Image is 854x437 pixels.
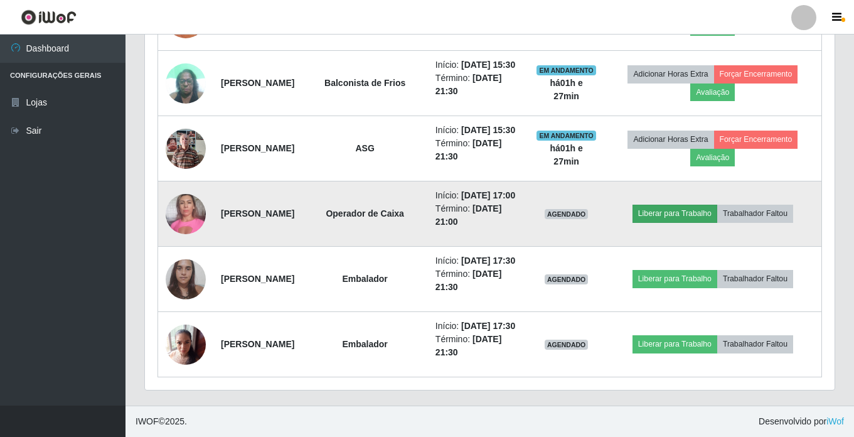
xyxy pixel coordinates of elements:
[166,318,206,371] img: 1749573736306.jpeg
[435,202,521,229] li: Término:
[461,321,515,331] time: [DATE] 17:30
[545,274,589,284] span: AGENDADO
[545,340,589,350] span: AGENDADO
[136,415,187,428] span: © 2025 .
[21,9,77,25] img: CoreUI Logo
[435,333,521,359] li: Término:
[536,131,596,141] span: EM ANDAMENTO
[435,320,521,333] li: Início:
[435,189,521,202] li: Início:
[632,205,717,222] button: Liberar para Trabalho
[714,65,798,83] button: Forçar Encerramento
[550,78,583,101] strong: há 01 h e 27 min
[221,208,294,218] strong: [PERSON_NAME]
[536,65,596,75] span: EM ANDAMENTO
[461,60,515,70] time: [DATE] 15:30
[435,137,521,163] li: Término:
[627,131,713,148] button: Adicionar Horas Extra
[166,57,206,110] img: 1704231584676.jpeg
[632,270,717,288] button: Liberar para Trabalho
[461,190,515,200] time: [DATE] 17:00
[632,335,717,353] button: Liberar para Trabalho
[759,415,844,428] span: Desenvolvido por
[166,252,206,306] img: 1734444279146.jpeg
[714,131,798,148] button: Forçar Encerramento
[461,256,515,266] time: [DATE] 17:30
[826,416,844,426] a: iWof
[690,84,735,101] button: Avaliação
[342,339,387,349] strong: Embalador
[355,143,374,153] strong: ASG
[324,78,405,88] strong: Balconista de Frios
[136,416,159,426] span: IWOF
[166,187,206,240] img: 1689780238947.jpeg
[435,72,521,98] li: Término:
[435,124,521,137] li: Início:
[627,65,713,83] button: Adicionar Horas Extra
[717,335,793,353] button: Trabalhador Faltou
[435,58,521,72] li: Início:
[221,274,294,284] strong: [PERSON_NAME]
[717,205,793,222] button: Trabalhador Faltou
[545,209,589,219] span: AGENDADO
[717,270,793,288] button: Trabalhador Faltou
[461,125,515,135] time: [DATE] 15:30
[166,122,206,175] img: 1753363159449.jpeg
[221,143,294,153] strong: [PERSON_NAME]
[550,143,583,166] strong: há 01 h e 27 min
[342,274,387,284] strong: Embalador
[221,339,294,349] strong: [PERSON_NAME]
[326,208,404,218] strong: Operador de Caixa
[435,267,521,294] li: Término:
[221,78,294,88] strong: [PERSON_NAME]
[690,149,735,166] button: Avaliação
[435,254,521,267] li: Início:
